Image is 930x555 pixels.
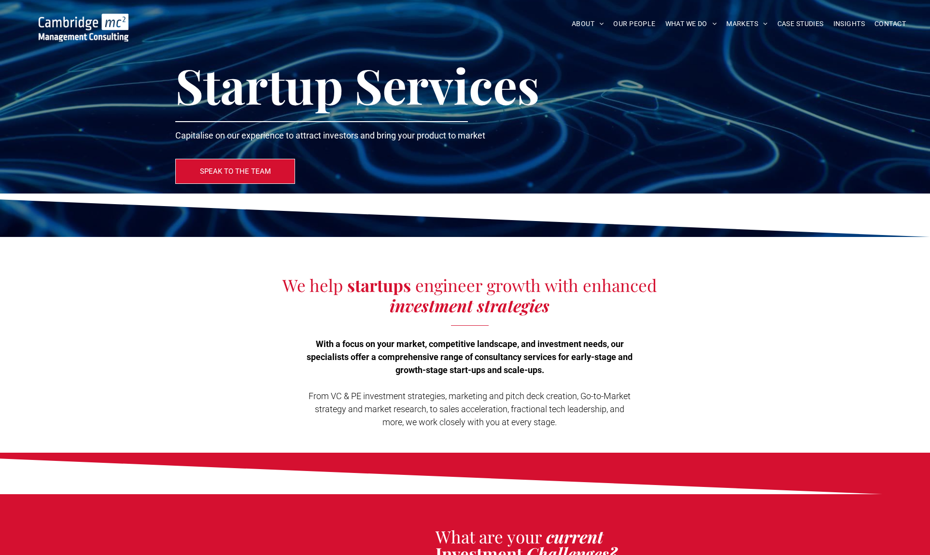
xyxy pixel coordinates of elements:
a: SPEAK TO THE TEAM [175,159,295,184]
a: INSIGHTS [829,16,870,31]
span: We help [282,274,343,296]
strong: With a focus on your market, competitive landscape, and investment needs, our specialists offer a... [307,339,633,375]
a: CASE STUDIES [773,16,829,31]
span: current [546,525,603,548]
a: MARKETS [721,16,772,31]
a: CONTACT [870,16,911,31]
span: Startup Services [175,53,539,117]
img: Go to Homepage [39,14,128,42]
span: Capitalise on our experience to attract investors and bring your product to market [175,130,485,140]
span: From VC & PE investment strategies, marketing and pitch deck creation, Go-to-Market strategy and ... [309,391,631,427]
a: OUR PEOPLE [608,16,660,31]
a: WHAT WE DO [661,16,722,31]
strong: startups [347,274,411,296]
a: Your Business Transformed | Cambridge Management Consulting [39,15,128,25]
a: ABOUT [567,16,609,31]
span: What are your [436,525,542,548]
span: SPEAK TO THE TEAM [200,159,271,183]
span: engineer growth with enhanced [415,274,657,296]
strong: investment strategies [390,294,550,317]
